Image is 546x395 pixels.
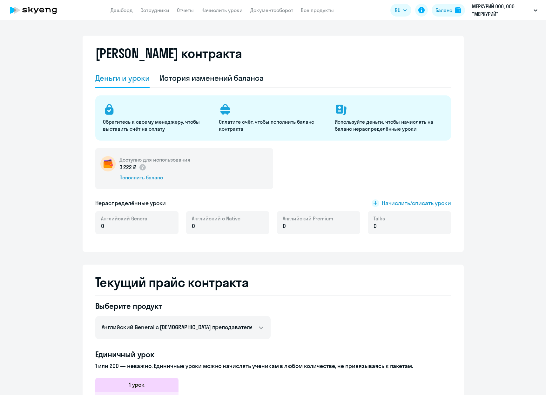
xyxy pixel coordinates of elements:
h4: Выберите продукт [95,301,271,311]
a: Начислить уроки [201,7,243,13]
a: Все продукты [301,7,334,13]
div: Деньги и уроки [95,73,150,83]
button: Балансbalance [432,4,465,17]
span: 0 [101,222,104,230]
img: balance [455,7,461,13]
span: Английский General [101,215,149,222]
h5: Доступно для использования [119,156,190,163]
button: МЕРКУРИЙ ООО, ООО "МЕРКУРИЙ" [469,3,541,18]
p: 1 или 200 — неважно. Единичные уроки можно начислять ученикам в любом количестве, не привязываясь... [95,362,451,370]
a: Дашборд [111,7,133,13]
div: Баланс [435,6,452,14]
a: Отчеты [177,7,194,13]
p: Оплатите счёт, чтобы пополнить баланс контракта [219,118,327,132]
p: 3 222 ₽ [119,163,147,171]
button: RU [390,4,411,17]
div: История изменений баланса [160,73,264,83]
span: Английский Premium [283,215,333,222]
p: Используйте деньги, чтобы начислять на баланс нераспределённые уроки [335,118,443,132]
span: 0 [374,222,377,230]
img: wallet-circle.png [100,156,116,171]
span: 0 [283,222,286,230]
span: Talks [374,215,385,222]
div: Пополнить баланс [119,174,190,181]
p: МЕРКУРИЙ ООО, ООО "МЕРКУРИЙ" [472,3,531,18]
h5: Нераспределённые уроки [95,199,166,207]
p: Обратитесь к своему менеджеру, чтобы выставить счёт на оплату [103,118,211,132]
h5: 1 урок [129,381,145,389]
h4: Единичный урок [95,349,451,359]
span: Английский с Native [192,215,240,222]
a: Документооборот [250,7,293,13]
h2: [PERSON_NAME] контракта [95,46,242,61]
a: Сотрудники [140,7,169,13]
h2: Текущий прайс контракта [95,275,451,290]
span: 0 [192,222,195,230]
span: Начислить/списать уроки [382,199,451,207]
span: RU [395,6,401,14]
